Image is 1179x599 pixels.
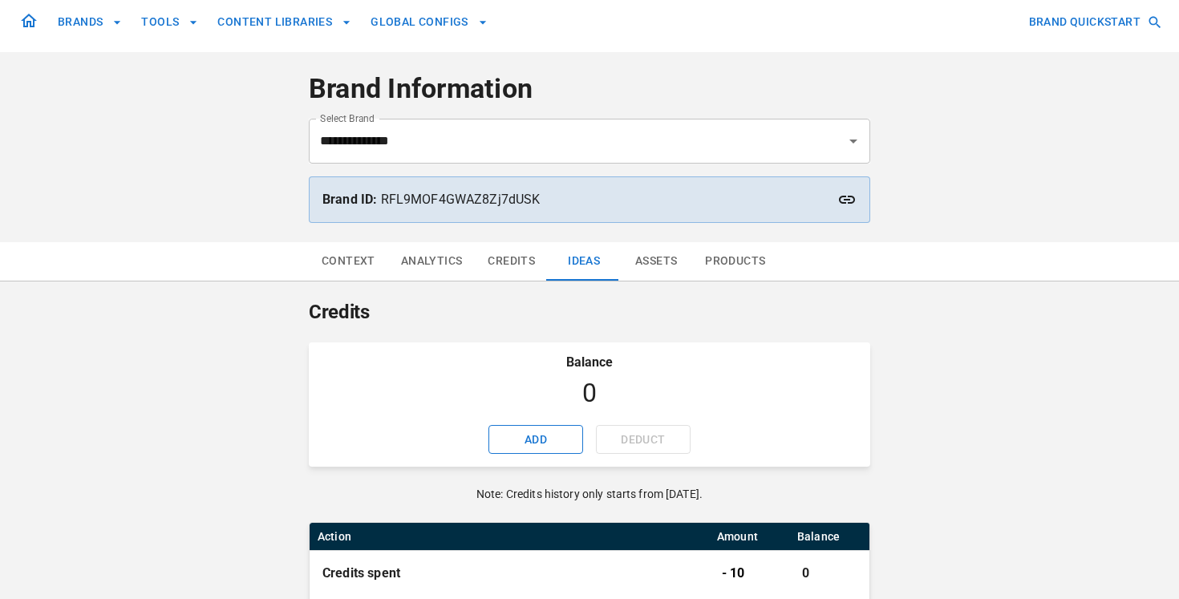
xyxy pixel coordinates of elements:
[582,374,597,412] p: 0
[309,301,870,323] h1: Credits
[566,355,613,370] h3: Balance
[322,564,696,583] p: Credits spent
[797,530,840,543] div: Balance
[309,242,388,281] button: Context
[322,192,377,207] strong: Brand ID:
[488,425,583,455] button: ADD
[309,486,870,503] p: Note: Credits history only starts from [DATE].
[777,532,785,540] button: Menu
[857,532,865,540] button: Menu
[1023,7,1166,37] button: BRAND QUICKSTART
[722,564,776,583] p: - 10
[697,532,705,540] button: Menu
[51,7,128,37] button: BRANDS
[135,7,205,37] button: TOOLS
[309,72,870,106] h4: Brand Information
[802,564,857,583] p: 0
[620,242,692,281] button: Assets
[388,242,476,281] button: Analytics
[318,530,351,543] div: Action
[548,242,620,281] button: Ideas
[842,130,865,152] button: Open
[320,111,375,125] label: Select Brand
[322,190,857,209] p: RFL9MOF4GWAZ8Zj7dUSK
[475,242,548,281] button: Credits
[692,242,778,281] button: Products
[717,530,758,543] div: Amount
[364,7,494,37] button: GLOBAL CONFIGS
[211,7,358,37] button: CONTENT LIBRARIES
